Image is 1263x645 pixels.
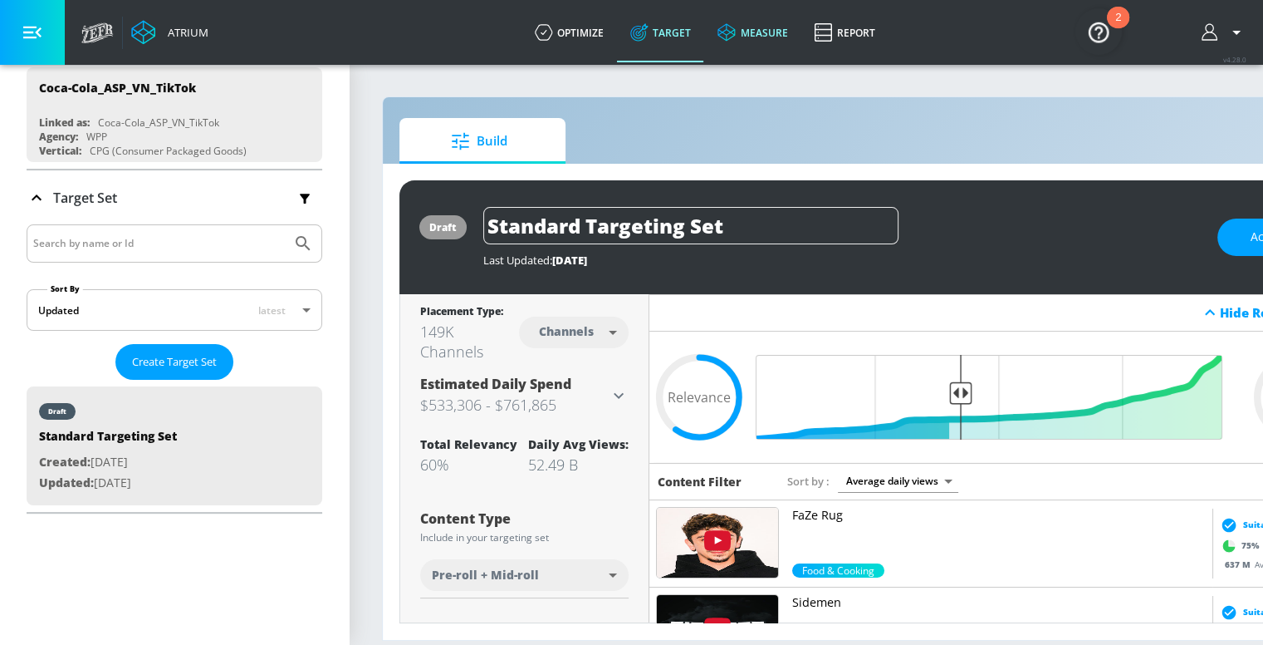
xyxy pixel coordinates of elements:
nav: list of Target Set [27,380,322,512]
div: Coca-Cola_ASP_VN_TikTok [98,116,219,130]
p: [DATE] [39,452,177,473]
p: [DATE] [39,473,177,494]
span: Build [416,121,542,161]
span: latest [258,303,286,318]
img: UUilwZiBBfI9X6yiZRzWty8Q [657,508,778,578]
div: Coca-Cola_ASP_VN_TikTok [39,80,196,96]
div: WPP [86,130,107,144]
div: Average daily views [838,470,958,492]
div: Linked as: [39,116,90,130]
span: v 4.28.0 [1223,55,1246,64]
div: 60% [420,455,517,475]
div: Standard Targeting Set [39,428,177,452]
a: optimize [521,2,617,62]
div: Vertical: [39,144,81,158]
div: Target Set [27,224,322,512]
div: Updated [38,303,79,318]
span: Relevance [668,391,731,404]
input: Search by name or Id [33,233,285,254]
span: Created: [39,454,91,470]
a: Target [617,2,704,62]
a: measure [704,2,800,62]
div: 75.0% [792,564,884,578]
div: Content Type [420,512,629,525]
p: FaZe Rug [792,507,1206,524]
input: Final Threshold [766,355,1231,440]
div: Total Relevancy [420,436,517,452]
div: Atrium [161,25,208,40]
div: Placement Type: [420,304,519,322]
button: Create Target Set [115,344,233,380]
span: Estimated Daily Spend [420,375,571,393]
a: Report [800,2,888,62]
h6: Content Filter [658,474,742,490]
a: Atrium [131,20,208,45]
span: 637 M [1225,558,1255,569]
div: Channels [531,324,602,338]
div: draftStandard Targeting SetCreated:[DATE]Updated:[DATE] [27,387,322,505]
div: 2 [1115,17,1121,39]
div: 149K Channels [420,322,519,362]
p: Sidemen [792,594,1206,611]
button: Open Resource Center, 2 new notifications [1075,8,1122,55]
span: Sort by [787,474,830,489]
span: Food & Cooking [792,564,884,578]
div: Target Set [27,170,322,225]
div: CPG (Consumer Packaged Goods) [90,144,247,158]
span: [DATE] [552,253,587,268]
a: FaZe Rug [792,507,1206,564]
div: Agency: [39,130,78,144]
div: Coca-Cola_ASP_VN_TikTokLinked as:Coca-Cola_ASP_VN_TikTokAgency:WPPVertical:CPG (Consumer Packaged... [27,67,322,162]
div: draft [429,220,457,234]
div: Daily Avg Views: [528,436,629,452]
div: 52.49 B [528,455,629,475]
span: Updated: [39,475,94,490]
div: draft [48,407,66,416]
p: Target Set [53,189,117,207]
h3: $533,306 - $761,865 [420,393,609,416]
div: Last Updated: [483,253,1201,268]
span: Pre-roll + Mid-roll [432,567,539,583]
div: Estimated Daily Spend$533,306 - $761,865 [420,375,629,416]
div: Include in your targeting set [420,533,629,543]
label: Sort By [47,283,83,294]
span: Create Target Set [132,352,217,372]
span: 75 % [1241,539,1263,552]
